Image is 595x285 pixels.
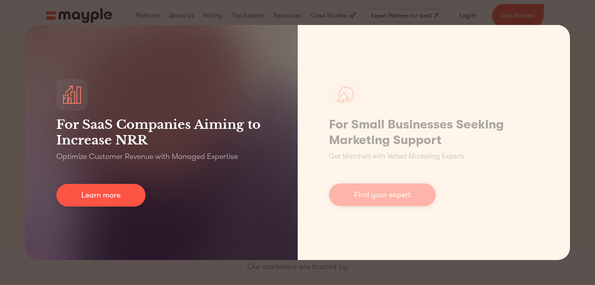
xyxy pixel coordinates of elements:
p: Get Matched with Vetted Marketing Experts [329,151,465,162]
a: Learn more [56,184,146,207]
a: Find your expert [329,183,436,206]
h3: For SaaS Companies Aiming to Increase NRR [56,117,266,148]
p: Optimize Customer Revenue with Managed Expertise [56,151,238,162]
h1: For Small Businesses Seeking Marketing Support [329,117,539,148]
